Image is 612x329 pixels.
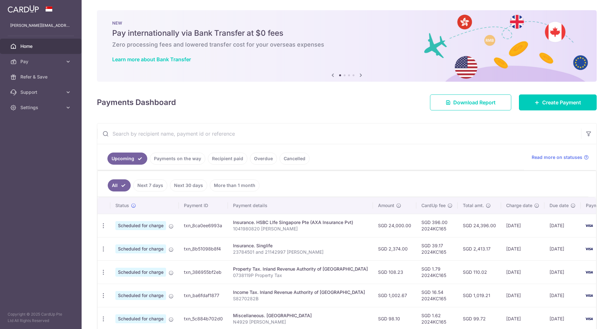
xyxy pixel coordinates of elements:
div: Miscellaneous. [GEOGRAPHIC_DATA] [233,312,368,319]
span: Pay [20,58,62,65]
a: More than 1 month [210,179,259,191]
a: All [108,179,131,191]
h4: Payments Dashboard [97,97,176,108]
span: Download Report [453,99,496,106]
div: Insurance. Singlife [233,243,368,249]
td: [DATE] [501,260,544,284]
span: Scheduled for charge [115,268,166,277]
p: [PERSON_NAME][EMAIL_ADDRESS][DOMAIN_NAME] [10,22,71,29]
td: SGD 396.00 2024KC165 [416,214,458,237]
a: Cancelled [280,153,310,165]
td: [DATE] [544,237,581,260]
a: Next 7 days [133,179,167,191]
img: Bank Card [583,292,595,299]
a: Download Report [430,94,511,110]
img: CardUp [8,5,39,13]
img: Bank transfer banner [97,10,597,82]
p: 23784501 and 21142997 [PERSON_NAME] [233,249,368,255]
img: Bank Card [583,245,595,253]
a: Read more on statuses [532,154,589,161]
td: [DATE] [501,237,544,260]
p: N4929 [PERSON_NAME] [233,319,368,325]
input: Search by recipient name, payment id or reference [97,123,581,144]
td: txn_386955bf2eb [179,260,228,284]
td: SGD 1.79 2024KC165 [416,260,458,284]
span: Charge date [506,202,532,209]
p: S8270282B [233,295,368,302]
span: Scheduled for charge [115,291,166,300]
span: Scheduled for charge [115,314,166,323]
a: Payments on the way [150,153,205,165]
a: Overdue [250,153,277,165]
td: SGD 110.02 [458,260,501,284]
span: CardUp fee [421,202,446,209]
h5: Pay internationally via Bank Transfer at $0 fees [112,28,581,38]
td: SGD 108.23 [373,260,416,284]
td: [DATE] [544,284,581,307]
span: Total amt. [463,202,484,209]
td: SGD 39.17 2024KC165 [416,237,458,260]
div: Income Tax. Inland Revenue Authority of [GEOGRAPHIC_DATA] [233,289,368,295]
p: 1041980820 [PERSON_NAME] [233,226,368,232]
td: SGD 24,000.00 [373,214,416,237]
div: Insurance. HSBC LIfe Singapore Pte (AXA Insurance Pvt) [233,219,368,226]
a: Upcoming [107,153,147,165]
h6: Zero processing fees and lowered transfer cost for your overseas expenses [112,41,581,49]
span: Amount [378,202,394,209]
a: Create Payment [519,94,597,110]
a: Learn more about Bank Transfer [112,56,191,63]
th: Payment ID [179,197,228,214]
td: SGD 24,396.00 [458,214,501,237]
td: [DATE] [544,260,581,284]
th: Payment details [228,197,373,214]
span: Due date [550,202,569,209]
span: Read more on statuses [532,154,582,161]
img: Bank Card [583,315,595,323]
span: Support [20,89,62,95]
span: Scheduled for charge [115,244,166,253]
td: [DATE] [501,284,544,307]
p: 0738119P Property Tax [233,272,368,279]
span: Status [115,202,129,209]
a: Recipient paid [208,153,247,165]
td: txn_8b51098b8f4 [179,237,228,260]
td: SGD 1,019.21 [458,284,501,307]
td: txn_8ca0ee6993a [179,214,228,237]
span: Scheduled for charge [115,221,166,230]
span: Home [20,43,62,49]
div: Property Tax. Inland Revenue Authority of [GEOGRAPHIC_DATA] [233,266,368,272]
span: Settings [20,104,62,111]
img: Bank Card [583,222,595,229]
td: SGD 16.54 2024KC165 [416,284,458,307]
td: [DATE] [501,214,544,237]
span: Create Payment [542,99,581,106]
span: Refer & Save [20,74,62,80]
td: SGD 2,374.00 [373,237,416,260]
p: NEW [112,20,581,26]
a: Next 30 days [170,179,207,191]
td: txn_ba6fdaf1877 [179,284,228,307]
td: [DATE] [544,214,581,237]
td: SGD 2,413.17 [458,237,501,260]
img: Bank Card [583,268,595,276]
td: SGD 1,002.67 [373,284,416,307]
